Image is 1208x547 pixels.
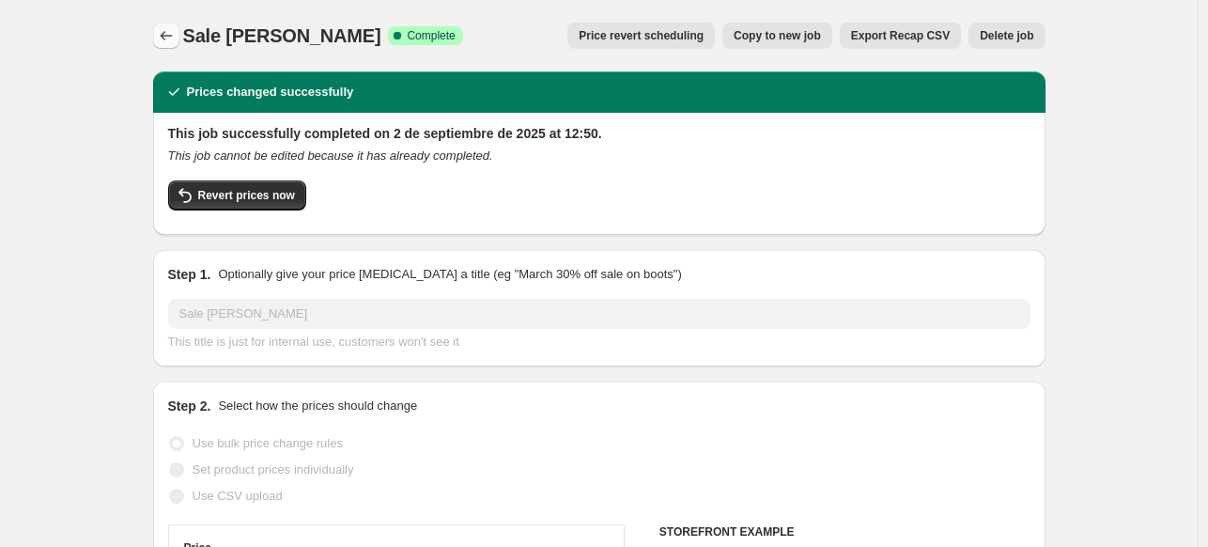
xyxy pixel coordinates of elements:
span: Delete job [980,28,1033,43]
button: Delete job [968,23,1045,49]
h2: This job successfully completed on 2 de septiembre de 2025 at 12:50. [168,124,1030,143]
span: Complete [407,28,455,43]
input: 30% off holiday sale [168,299,1030,329]
span: Copy to new job [734,28,821,43]
button: Copy to new job [722,23,832,49]
button: Export Recap CSV [840,23,961,49]
span: Price revert scheduling [579,28,704,43]
h6: STOREFRONT EXAMPLE [659,524,1030,539]
button: Price change jobs [153,23,179,49]
h2: Prices changed successfully [187,83,354,102]
span: Revert prices now [198,188,295,203]
i: This job cannot be edited because it has already completed. [168,148,493,163]
button: Revert prices now [168,180,306,211]
h2: Step 2. [168,397,211,415]
button: Price revert scheduling [567,23,715,49]
span: Set product prices individually [193,462,354,477]
span: Sale [PERSON_NAME] [183,25,381,46]
span: This title is just for internal use, customers won't see it [168,335,459,349]
span: Use bulk price change rules [193,436,343,450]
p: Optionally give your price [MEDICAL_DATA] a title (eg "March 30% off sale on boots") [218,265,681,284]
span: Use CSV upload [193,489,283,503]
span: Export Recap CSV [851,28,950,43]
h2: Step 1. [168,265,211,284]
p: Select how the prices should change [218,397,417,415]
